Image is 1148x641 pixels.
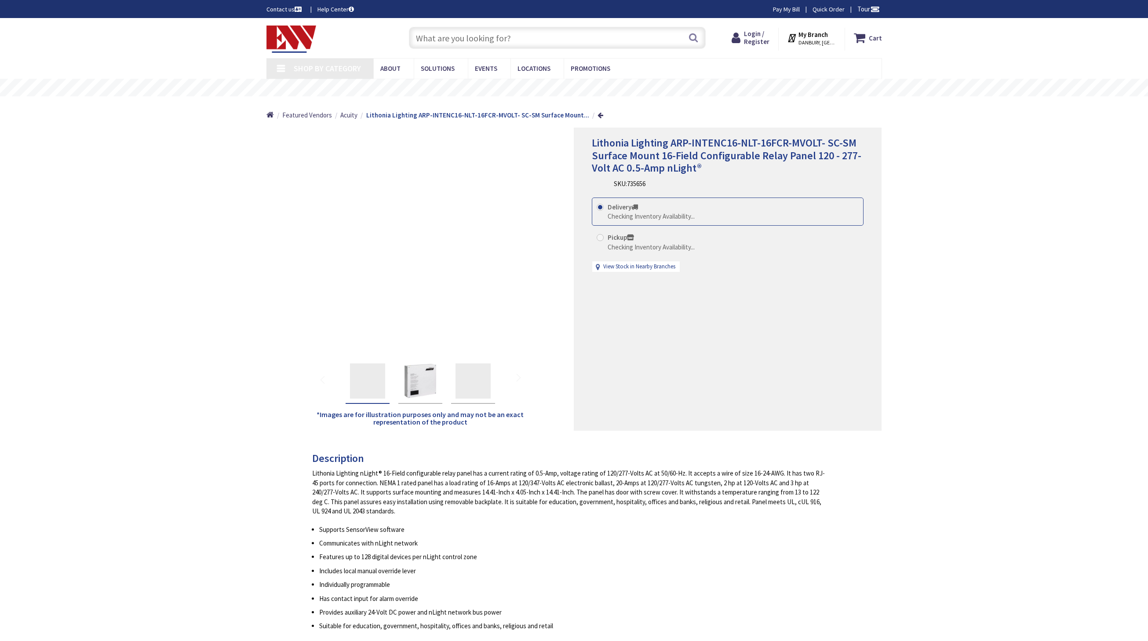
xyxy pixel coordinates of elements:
[603,263,675,271] a: View Stock in Nearby Branches
[340,111,357,119] span: Acuity
[282,110,332,120] a: Featured Vendors
[869,30,882,46] strong: Cart
[571,64,610,73] span: Promotions
[319,621,830,630] li: Suitable for education, government, hospitality, offices and banks, religious and retail
[627,179,645,188] span: 735656
[340,110,357,120] a: Acuity
[798,39,836,46] span: DANBURY, [GEOGRAPHIC_DATA]
[266,26,317,53] img: Electrical Wholesalers, Inc.
[319,538,830,548] li: Communicates with nLight network
[380,64,401,73] span: About
[732,30,769,46] a: Login / Register
[592,136,861,175] span: Lithonia Lighting ARP-INTENC16-NLT-16FCR-MVOLT- SC-SM Surface Mount 16-Field Configurable Relay P...
[346,359,390,404] div: Lithonia Lighting ARP-INTENC16-NLT-16FCR-MVOLT- SC-SM Surface Mount 16-Field Configurable Relay P...
[421,64,455,73] span: Solutions
[319,552,830,561] li: Features up to 128 digital devices per nLight control zone
[518,64,550,73] span: Locations
[773,5,800,14] a: Pay My Bill
[608,212,695,221] div: Checking Inventory Availability...
[316,411,525,426] h5: *Images are for illustration purposes only and may not be an exact representation of the product
[319,594,830,603] li: Has contact input for alarm override
[744,29,769,46] span: Login / Register
[475,64,497,73] span: Events
[403,363,438,399] img: Lithonia Lighting ARP-INTENC16-NLT-16FCR-MVOLT- SC-SM Surface Mount 16-Field Configurable Relay P...
[854,30,882,46] a: Cart
[319,525,830,534] li: Supports SensorView software
[319,580,830,589] li: Individually programmable
[266,5,303,14] a: Contact us
[312,469,830,516] p: Lithonia Lighting nLight® 16-Field configurable relay panel has a current rating of 0.5-Amp, volt...
[398,359,442,404] div: Lithonia Lighting ARP-INTENC16-NLT-16FCR-MVOLT- SC-SM Surface Mount 16-Field Configurable Relay P...
[294,63,361,73] span: Shop By Category
[608,203,638,211] strong: Delivery
[813,5,845,14] a: Quick Order
[366,111,589,119] strong: Lithonia Lighting ARP-INTENC16-NLT-16FCR-MVOLT- SC-SM Surface Mount...
[494,83,655,93] rs-layer: Free Same Day Pickup at 19 Locations
[857,5,880,13] span: Tour
[317,5,354,14] a: Help Center
[787,30,836,46] div: My Branch DANBURY, [GEOGRAPHIC_DATA]
[608,242,695,252] div: Checking Inventory Availability...
[319,566,830,575] li: Includes local manual override lever
[282,111,332,119] span: Featured Vendors
[409,27,706,49] input: What are you looking for?
[451,359,495,404] div: Lithonia Lighting ARP-INTENC16-NLT-16FCR-MVOLT- SC-SM Surface Mount 16-Field Configurable Relay P...
[614,179,645,188] div: SKU:
[319,608,830,617] li: Provides auxiliary 24-Volt DC power and nLight network bus power
[608,233,634,242] strong: Pickup
[312,453,830,464] h3: Description
[798,30,828,39] strong: My Branch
